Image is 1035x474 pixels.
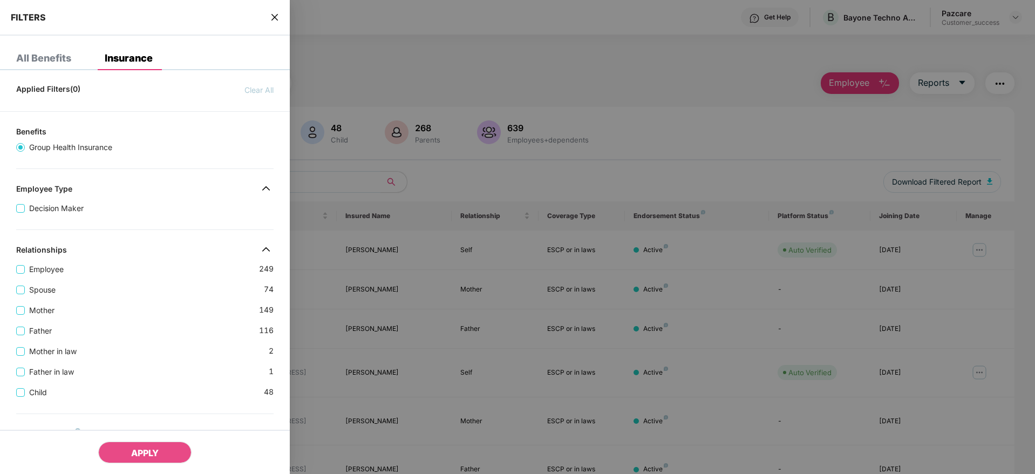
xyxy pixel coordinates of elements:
span: Mother in law [25,346,81,357]
div: All Benefits [16,53,71,64]
span: 74 [264,283,274,296]
span: Father in law [25,366,78,378]
span: FILTERS [11,12,46,23]
div: Insurance [105,53,153,64]
span: Group Health Insurance [25,141,117,153]
span: 2 [269,345,274,357]
span: Decision Maker [25,202,88,214]
div: Platform Status [16,429,80,442]
span: APPLY [131,448,159,458]
span: Mother [25,304,59,316]
span: 48 [264,386,274,398]
span: 249 [259,263,274,275]
img: svg+xml;base64,PHN2ZyB4bWxucz0iaHR0cDovL3d3dy53My5vcmcvMjAwMC9zdmciIHdpZHRoPSIzMiIgaGVpZ2h0PSIzMi... [257,425,275,442]
span: Employee [25,263,68,275]
img: svg+xml;base64,PHN2ZyB4bWxucz0iaHR0cDovL3d3dy53My5vcmcvMjAwMC9zdmciIHdpZHRoPSIzMiIgaGVpZ2h0PSIzMi... [257,180,275,197]
div: Employee Type [16,184,72,197]
img: svg+xml;base64,PHN2ZyB4bWxucz0iaHR0cDovL3d3dy53My5vcmcvMjAwMC9zdmciIHdpZHRoPSIzMiIgaGVpZ2h0PSIzMi... [257,241,275,258]
button: APPLY [98,442,192,463]
span: Child [25,387,51,398]
span: Applied Filters(0) [16,84,80,96]
span: close [270,12,279,23]
img: svg+xml;base64,PHN2ZyB4bWxucz0iaHR0cDovL3d3dy53My5vcmcvMjAwMC9zdmciIHdpZHRoPSI4IiBoZWlnaHQ9IjgiIH... [75,428,80,434]
span: Spouse [25,284,60,296]
div: Relationships [16,245,67,258]
span: 149 [259,304,274,316]
span: 1 [269,365,274,378]
span: 116 [259,324,274,337]
span: Clear All [244,84,274,96]
span: Father [25,325,56,337]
